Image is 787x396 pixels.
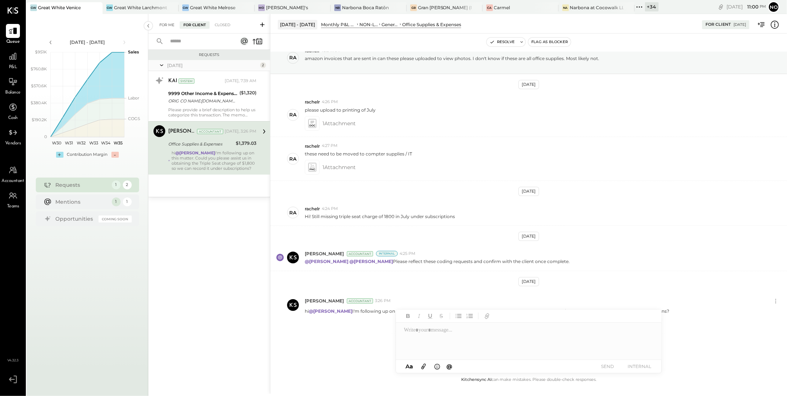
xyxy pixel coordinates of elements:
p: Hi! Still missing triple seat charge of 1800 in July under subscriptions [305,213,455,220]
div: KAI [168,77,177,85]
text: $190.2K [32,117,47,122]
a: Cash [0,100,25,122]
div: Narbona Boca Ratōn [342,4,389,11]
p: Please reflect these coding requests and confirm with the client once complete. [305,258,570,264]
strong: @[PERSON_NAME] [349,259,393,264]
text: $951K [35,49,47,55]
button: Unordered List [454,311,463,321]
span: 4:26 PM [322,99,338,105]
div: ra [289,54,297,61]
span: [PERSON_NAME] [305,298,344,304]
button: Flag as Blocker [528,38,571,46]
div: NON-LABOR OPERATING EXPENSES [359,21,378,28]
div: ra [289,155,297,162]
text: 0 [44,134,47,139]
div: NB [334,4,341,11]
div: Internal [376,251,398,256]
div: 9999 Other Income & Expenses:To Be Classified [168,90,237,97]
div: For Client [180,21,210,29]
span: Cash [8,115,18,122]
span: P&L [9,64,17,71]
text: Sales [128,49,139,55]
a: Vendors [0,126,25,147]
text: COGS [128,116,140,121]
button: Resolve [487,38,518,46]
div: 1 [123,197,132,206]
div: + [56,152,63,158]
div: ra [289,209,297,216]
div: 1 [112,197,121,206]
div: GW [30,4,37,11]
text: W30 [52,140,61,146]
p: hi I'm following up on this matter. Could you please assist us in obtaining the Triple Seat charg... [305,308,669,314]
div: 1 [112,181,121,189]
button: Strikethrough [436,311,446,321]
div: Opportunities [56,215,95,222]
div: [DATE] [518,232,539,241]
div: Carmel [494,4,510,11]
div: Monthly P&L Comparison [321,21,356,28]
div: GW [106,4,113,11]
span: 1 Attachment [322,116,356,131]
a: Balance [0,75,25,96]
div: [DATE] [167,62,258,69]
span: 3:26 PM [375,298,391,304]
div: $1,379.03 [236,140,256,147]
p: these need to be moved to compter supplies / IT [305,151,412,157]
div: Mentions [56,198,108,206]
div: 2 [260,62,266,68]
text: W33 [89,140,98,146]
span: rachelr [305,99,320,105]
div: Please provide a brief description to help us categorize this transaction. The memo might be help... [168,107,256,118]
button: Ordered List [465,311,474,321]
div: Mo [258,4,265,11]
div: System [179,78,194,84]
div: Gran [PERSON_NAME] (New) [418,4,472,11]
a: Accountant [0,163,25,185]
button: Add URL [482,311,492,321]
span: 4:25 PM [400,251,415,257]
div: Great White Venice [38,4,81,11]
div: For Client [705,22,731,28]
div: Closed [211,21,234,29]
div: [PERSON_NAME]'s [266,4,308,11]
button: SEND [593,361,622,371]
div: copy link [717,3,725,11]
p: amazon invoices that are sent in can these please uploaded to view photos. I don't know if these ... [305,55,599,68]
button: Bold [403,311,413,321]
a: Queue [0,24,25,45]
div: + 34 [645,2,659,11]
div: GB [410,4,417,11]
div: [DATE] [518,277,539,286]
strong: @[PERSON_NAME] [175,150,215,155]
div: [DATE] - [DATE] [56,39,119,45]
div: For Me [156,21,178,29]
button: No [768,1,780,13]
strong: @[PERSON_NAME] [305,259,348,264]
div: Accountant [347,298,373,304]
span: rachelr [305,206,320,212]
text: W35 [114,140,122,146]
span: a [410,363,413,370]
div: Requests [56,181,108,189]
button: Aa [403,362,415,371]
div: General & Administrative Expenses [382,21,398,28]
div: Great White Melrose [190,4,235,11]
span: Queue [6,39,20,45]
span: [PERSON_NAME] [305,250,344,257]
text: $380.4K [31,100,47,105]
div: [PERSON_NAME] [168,128,196,135]
div: Office Supplies & Expenses [168,140,234,148]
span: 4:24 PM [322,206,338,212]
span: Teams [7,203,19,210]
div: Na [562,4,569,11]
div: Accountant [347,251,373,256]
div: 2 [123,181,132,189]
p: please upload to printing of July [305,107,376,113]
text: $570.6K [31,83,47,88]
div: [DATE] - [DATE] [278,20,317,29]
div: Requests [152,52,266,57]
div: ra [289,111,297,118]
span: Vendors [5,140,21,147]
text: W34 [101,140,111,146]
